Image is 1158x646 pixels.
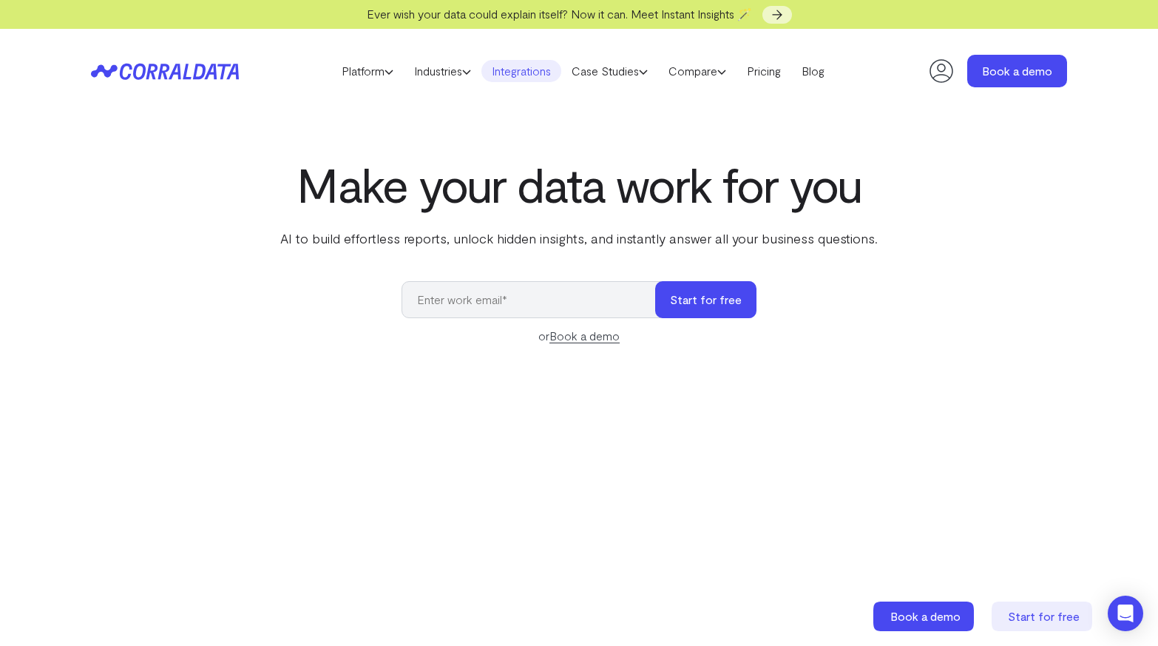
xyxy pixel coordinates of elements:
a: Compare [658,60,737,82]
span: Start for free [1008,609,1080,623]
div: or [402,327,756,345]
button: Start for free [655,281,756,318]
span: Ever wish your data could explain itself? Now it can. Meet Instant Insights 🪄 [367,7,752,21]
a: Book a demo [967,55,1067,87]
p: AI to build effortless reports, unlock hidden insights, and instantly answer all your business qu... [277,229,881,248]
div: Open Intercom Messenger [1108,596,1143,631]
span: Book a demo [890,609,961,623]
a: Book a demo [549,329,620,343]
a: Industries [404,60,481,82]
a: Integrations [481,60,561,82]
a: Platform [331,60,404,82]
a: Pricing [737,60,791,82]
input: Enter work email* [402,281,670,318]
a: Book a demo [873,602,977,631]
a: Blog [791,60,835,82]
h1: Make your data work for you [277,158,881,211]
a: Start for free [992,602,1095,631]
a: Case Studies [561,60,658,82]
